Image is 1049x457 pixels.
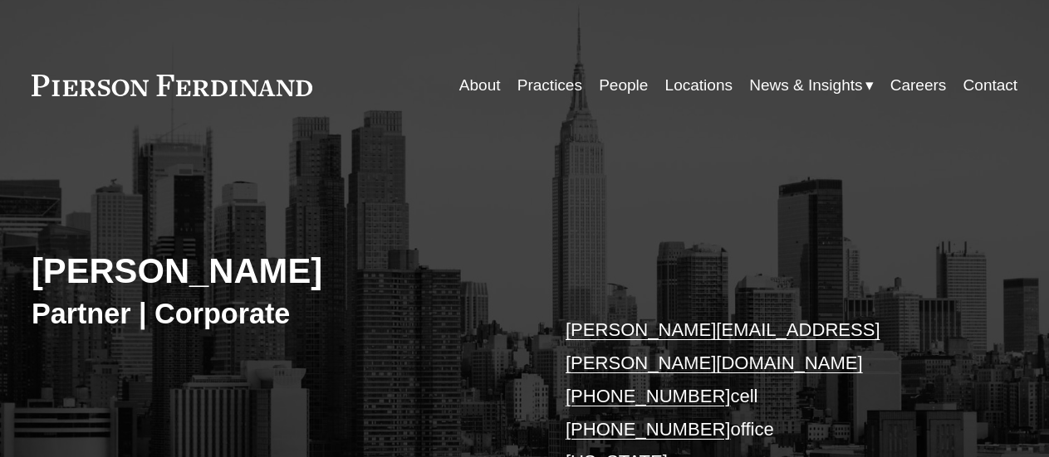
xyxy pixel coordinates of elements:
a: [PHONE_NUMBER] [566,386,730,406]
a: Careers [890,70,947,101]
a: People [599,70,648,101]
a: Practices [517,70,582,101]
a: folder dropdown [749,70,873,101]
h2: [PERSON_NAME] [32,250,525,293]
span: News & Insights [749,71,862,100]
a: About [459,70,501,101]
a: [PERSON_NAME][EMAIL_ADDRESS][PERSON_NAME][DOMAIN_NAME] [566,319,880,373]
a: [PHONE_NUMBER] [566,419,730,440]
a: Contact [963,70,1018,101]
a: Locations [665,70,733,101]
h3: Partner | Corporate [32,296,525,331]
